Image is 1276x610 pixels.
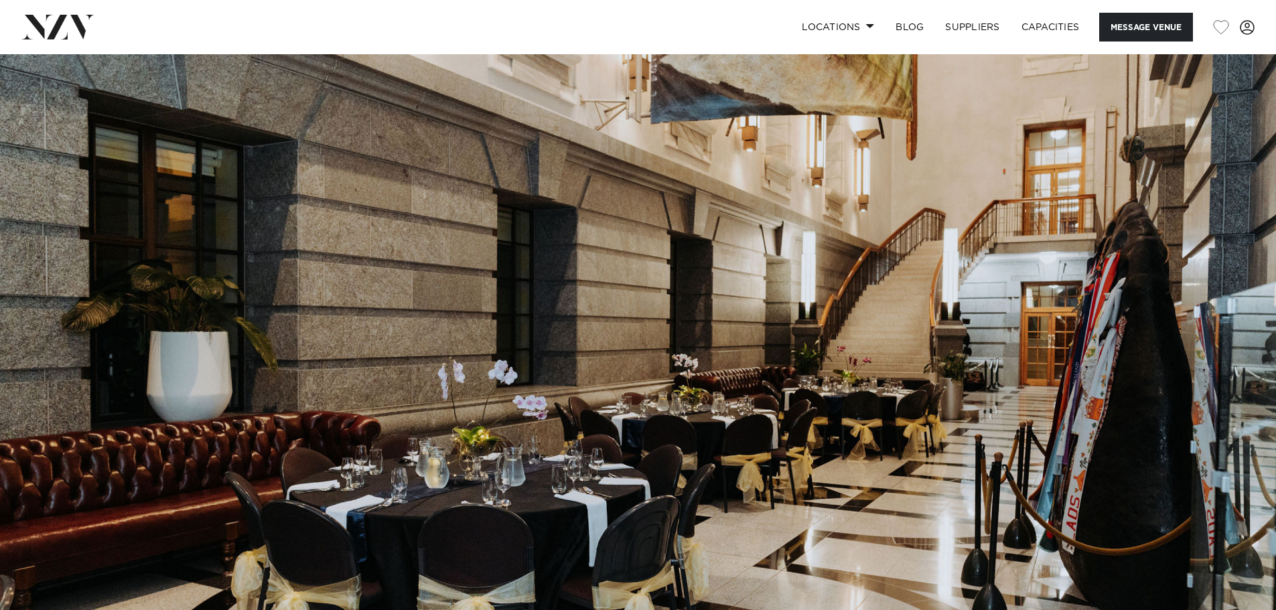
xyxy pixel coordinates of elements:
[21,15,94,39] img: nzv-logo.png
[885,13,934,42] a: BLOG
[1011,13,1090,42] a: Capacities
[1099,13,1193,42] button: Message Venue
[934,13,1010,42] a: SUPPLIERS
[791,13,885,42] a: Locations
